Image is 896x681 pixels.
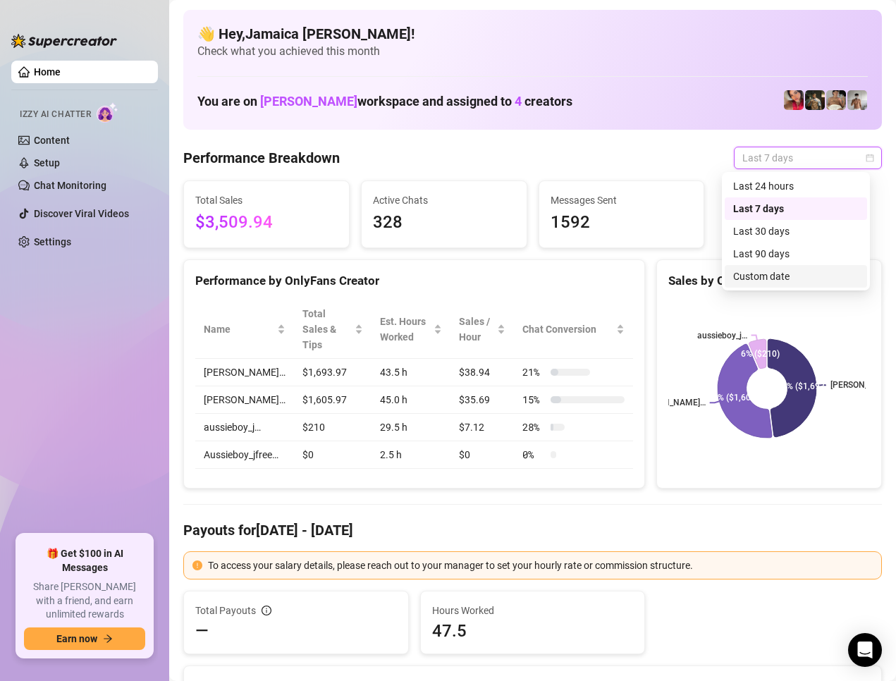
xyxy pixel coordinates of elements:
td: aussieboy_j… [195,414,294,441]
th: Name [195,300,294,359]
span: 15 % [522,392,545,407]
div: Last 30 days [725,220,867,243]
span: info-circle [262,606,271,615]
img: AI Chatter [97,102,118,123]
td: $1,605.97 [294,386,372,414]
span: Total Sales [195,192,338,208]
div: Performance by OnlyFans Creator [195,271,633,290]
a: Content [34,135,70,146]
td: 2.5 h [372,441,450,469]
span: $3,509.94 [195,209,338,236]
div: Open Intercom Messenger [848,633,882,667]
div: Last 90 days [733,246,859,262]
span: Earn now [56,633,97,644]
td: 43.5 h [372,359,450,386]
text: aussieboy_j… [697,331,747,340]
td: 29.5 h [372,414,450,441]
div: Last 24 hours [733,178,859,194]
h1: You are on workspace and assigned to creators [197,94,572,109]
span: 28 % [522,419,545,435]
span: — [195,620,209,642]
td: [PERSON_NAME]… [195,386,294,414]
span: 4 [515,94,522,109]
th: Chat Conversion [514,300,633,359]
span: calendar [866,154,874,162]
div: Last 90 days [725,243,867,265]
span: 1592 [551,209,693,236]
span: Messages Sent [551,192,693,208]
td: $0 [450,441,514,469]
img: aussieboy_j [847,90,867,110]
div: Last 30 days [733,223,859,239]
span: Total Payouts [195,603,256,618]
img: logo-BBDzfeDw.svg [11,34,117,48]
td: 45.0 h [372,386,450,414]
td: $210 [294,414,372,441]
td: $38.94 [450,359,514,386]
img: Aussieboy_jfree [826,90,846,110]
span: Name [204,321,274,337]
img: Tony [805,90,825,110]
td: $7.12 [450,414,514,441]
span: Share [PERSON_NAME] with a friend, and earn unlimited rewards [24,580,145,622]
th: Total Sales & Tips [294,300,372,359]
span: Total Sales & Tips [302,306,352,352]
td: Aussieboy_jfree… [195,441,294,469]
div: To access your salary details, please reach out to your manager to set your hourly rate or commis... [208,558,873,573]
div: Est. Hours Worked [380,314,430,345]
span: 0 % [522,447,545,462]
a: Discover Viral Videos [34,208,129,219]
span: 328 [373,209,515,236]
td: $0 [294,441,372,469]
span: Sales / Hour [459,314,494,345]
td: [PERSON_NAME]… [195,359,294,386]
span: exclamation-circle [192,560,202,570]
span: Chat Conversion [522,321,613,337]
h4: Performance Breakdown [183,148,340,168]
a: Settings [34,236,71,247]
span: Last 7 days [742,147,873,168]
div: Last 7 days [733,201,859,216]
th: Sales / Hour [450,300,514,359]
div: Custom date [733,269,859,284]
h4: 👋 Hey, Jamaica [PERSON_NAME] ! [197,24,868,44]
div: Last 24 hours [725,175,867,197]
span: Check what you achieved this month [197,44,868,59]
span: Active Chats [373,192,515,208]
div: Custom date [725,265,867,288]
div: Last 7 days [725,197,867,220]
a: Chat Monitoring [34,180,106,191]
a: Home [34,66,61,78]
span: 47.5 [432,620,634,642]
h4: Payouts for [DATE] - [DATE] [183,520,882,540]
text: [PERSON_NAME]… [635,398,706,407]
img: Vanessa [784,90,804,110]
a: Setup [34,157,60,168]
span: [PERSON_NAME] [260,94,357,109]
td: $1,693.97 [294,359,372,386]
td: $35.69 [450,386,514,414]
span: arrow-right [103,634,113,644]
span: Izzy AI Chatter [20,108,91,121]
button: Earn nowarrow-right [24,627,145,650]
span: 21 % [522,364,545,380]
span: 🎁 Get $100 in AI Messages [24,547,145,575]
span: Hours Worked [432,603,634,618]
div: Sales by OnlyFans Creator [668,271,870,290]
